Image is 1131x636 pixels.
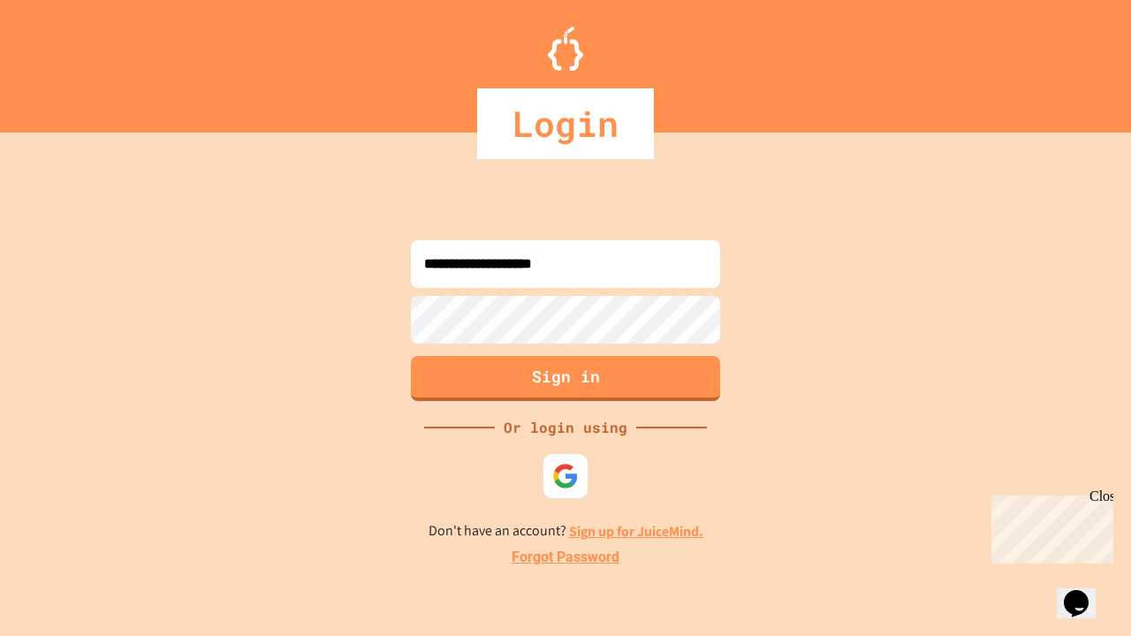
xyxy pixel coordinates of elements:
div: Chat with us now!Close [7,7,122,112]
div: Or login using [495,417,636,438]
button: Sign in [411,356,720,401]
a: Forgot Password [512,547,619,568]
img: google-icon.svg [552,463,579,489]
a: Sign up for JuiceMind. [569,522,703,541]
iframe: chat widget [984,488,1113,564]
iframe: chat widget [1057,565,1113,618]
div: Login [477,88,654,159]
p: Don't have an account? [429,520,703,542]
img: Logo.svg [548,26,583,71]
